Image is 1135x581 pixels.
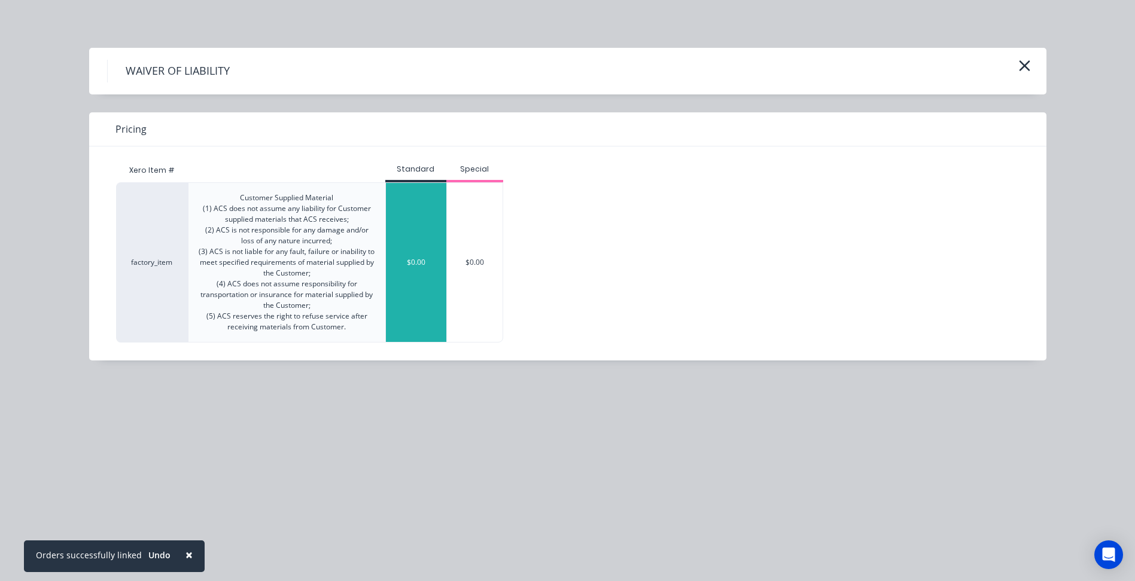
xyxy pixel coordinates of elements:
[446,164,504,175] div: Special
[198,192,376,332] div: Customer Supplied Material (1) ACS does not assume any liability for Customer supplied materials ...
[116,158,188,182] div: Xero Item #
[174,540,205,569] button: Close
[385,164,446,175] div: Standard
[115,122,147,136] span: Pricing
[142,546,177,564] button: Undo
[36,549,142,561] div: Orders successfully linked
[185,546,193,563] span: ×
[1094,540,1123,569] div: Open Intercom Messenger
[116,182,188,343] div: factory_item
[107,60,248,82] h4: WAIVER OF LIABILITY
[447,183,503,342] div: $0.00
[386,183,446,342] div: $0.00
